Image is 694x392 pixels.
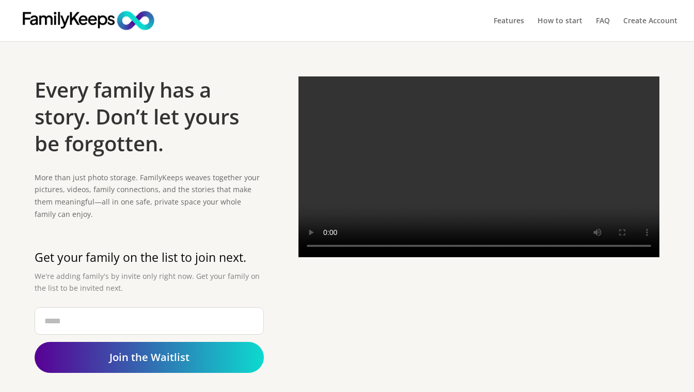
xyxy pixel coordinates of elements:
[623,17,677,41] a: Create Account
[538,17,582,41] a: How to start
[18,9,159,32] img: FamilyKeeps
[35,250,264,270] h2: Get your family on the list to join next.
[35,171,264,221] p: More than just photo storage. FamilyKeeps weaves together your pictures, videos, family connectio...
[35,342,264,373] a: Join the Waitlist
[596,17,610,41] a: FAQ
[109,350,190,364] span: Join the Waitlist
[494,17,524,41] a: Features
[35,271,260,293] span: We're adding family's by invite only right now. Get your family on the list to be invited next.
[35,76,264,162] h1: Every family has a story. Don’t let yours be forgotten.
